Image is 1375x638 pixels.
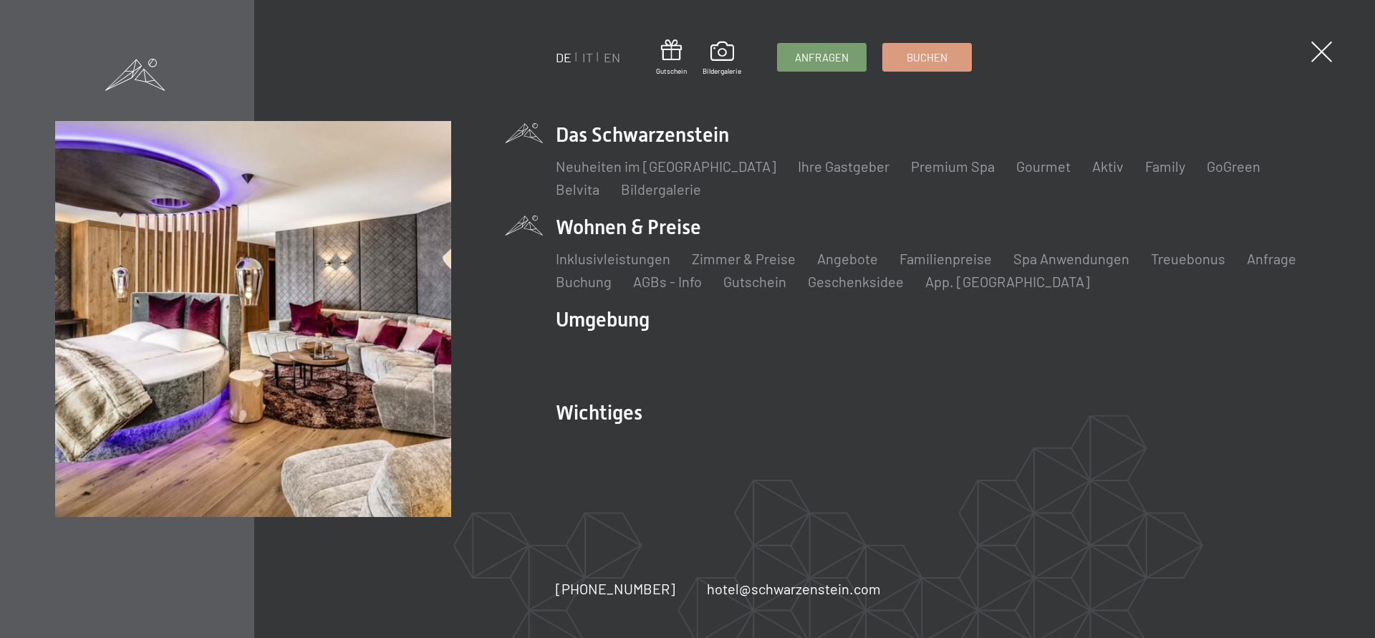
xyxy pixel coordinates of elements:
[817,250,878,267] a: Angebote
[1145,158,1185,175] a: Family
[925,273,1090,290] a: App. [GEOGRAPHIC_DATA]
[723,273,786,290] a: Gutschein
[556,250,670,267] a: Inklusivleistungen
[1016,158,1071,175] a: Gourmet
[778,44,866,71] a: Anfragen
[899,250,992,267] a: Familienpreise
[692,250,796,267] a: Zimmer & Preise
[556,158,776,175] a: Neuheiten im [GEOGRAPHIC_DATA]
[633,273,702,290] a: AGBs - Info
[707,579,881,599] a: hotel@schwarzenstein.com
[556,49,571,65] a: DE
[1092,158,1124,175] a: Aktiv
[703,66,741,76] span: Bildergalerie
[582,49,593,65] a: IT
[556,180,599,198] a: Belvita
[1013,250,1129,267] a: Spa Anwendungen
[907,50,947,65] span: Buchen
[621,180,701,198] a: Bildergalerie
[883,44,971,71] a: Buchen
[556,273,612,290] a: Buchung
[808,273,904,290] a: Geschenksidee
[656,66,687,76] span: Gutschein
[656,39,687,76] a: Gutschein
[1151,250,1225,267] a: Treuebonus
[604,49,620,65] a: EN
[795,50,849,65] span: Anfragen
[1247,250,1296,267] a: Anfrage
[798,158,889,175] a: Ihre Gastgeber
[556,579,675,599] a: [PHONE_NUMBER]
[703,42,741,76] a: Bildergalerie
[556,580,675,597] span: [PHONE_NUMBER]
[1207,158,1260,175] a: GoGreen
[911,158,995,175] a: Premium Spa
